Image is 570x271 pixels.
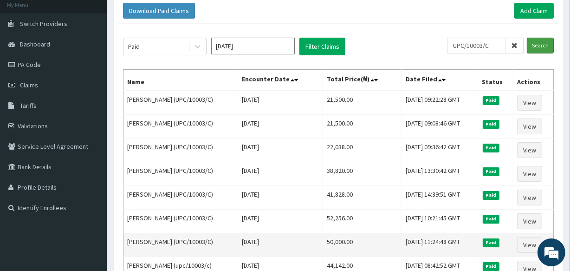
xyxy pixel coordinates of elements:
span: Switch Providers [20,20,67,28]
span: Paid [483,144,499,152]
a: View [517,142,542,158]
a: View [517,166,542,182]
td: [DATE] 10:21:45 GMT [402,210,478,233]
span: Paid [483,96,499,105]
div: Minimize live chat window [152,5,175,27]
span: Claims [20,81,38,89]
a: View [517,213,542,229]
span: We're online! [54,78,128,172]
td: 41,828.00 [323,186,402,210]
td: [PERSON_NAME] (UPC/10003/C) [123,91,238,115]
div: Chat with us now [48,52,156,64]
a: View [517,119,542,134]
th: Actions [513,70,554,91]
div: Paid [128,42,140,51]
th: Encounter Date [238,70,323,91]
td: [PERSON_NAME] (UPC/10003/C) [123,162,238,186]
th: Status [478,70,513,91]
td: [DATE] 09:36:42 GMT [402,139,478,162]
td: 52,256.00 [323,210,402,233]
td: [DATE] 09:22:28 GMT [402,91,478,115]
td: 21,500.00 [323,91,402,115]
td: [DATE] 14:39:51 GMT [402,186,478,210]
span: Paid [483,191,499,199]
input: Search by HMO ID [447,38,505,53]
textarea: Type your message and hit 'Enter' [5,176,177,209]
td: 21,500.00 [323,115,402,139]
input: Search [527,38,554,53]
td: [PERSON_NAME] (UPC/10003/C) [123,186,238,210]
td: [DATE] [238,186,323,210]
button: Filter Claims [299,38,345,55]
input: Select Month and Year [211,38,295,54]
a: View [517,190,542,205]
td: [DATE] [238,115,323,139]
td: [DATE] [238,91,323,115]
span: Tariffs [20,101,37,110]
td: 38,820.00 [323,162,402,186]
td: [DATE] [238,162,323,186]
img: d_794563401_company_1708531726252_794563401 [17,46,38,70]
th: Date Filed [402,70,478,91]
td: [PERSON_NAME] (UPC/10003/C) [123,233,238,257]
span: Dashboard [20,40,50,48]
span: Paid [483,262,499,271]
td: [PERSON_NAME] (UPC/10003/C) [123,139,238,162]
td: 22,038.00 [323,139,402,162]
td: [DATE] [238,210,323,233]
span: Paid [483,238,499,247]
span: Paid [483,120,499,128]
td: [DATE] [238,233,323,257]
a: Add Claim [514,3,554,19]
a: View [517,237,542,253]
td: [PERSON_NAME] (UPC/10003/C) [123,115,238,139]
th: Name [123,70,238,91]
td: 50,000.00 [323,233,402,257]
td: [PERSON_NAME] (UPC/10003/C) [123,210,238,233]
td: [DATE] 11:24:48 GMT [402,233,478,257]
span: Paid [483,215,499,223]
td: [DATE] [238,139,323,162]
button: Download Paid Claims [123,3,195,19]
span: Paid [483,167,499,176]
td: [DATE] 13:30:42 GMT [402,162,478,186]
a: View [517,95,542,111]
td: [DATE] 09:08:46 GMT [402,115,478,139]
th: Total Price(₦) [323,70,402,91]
